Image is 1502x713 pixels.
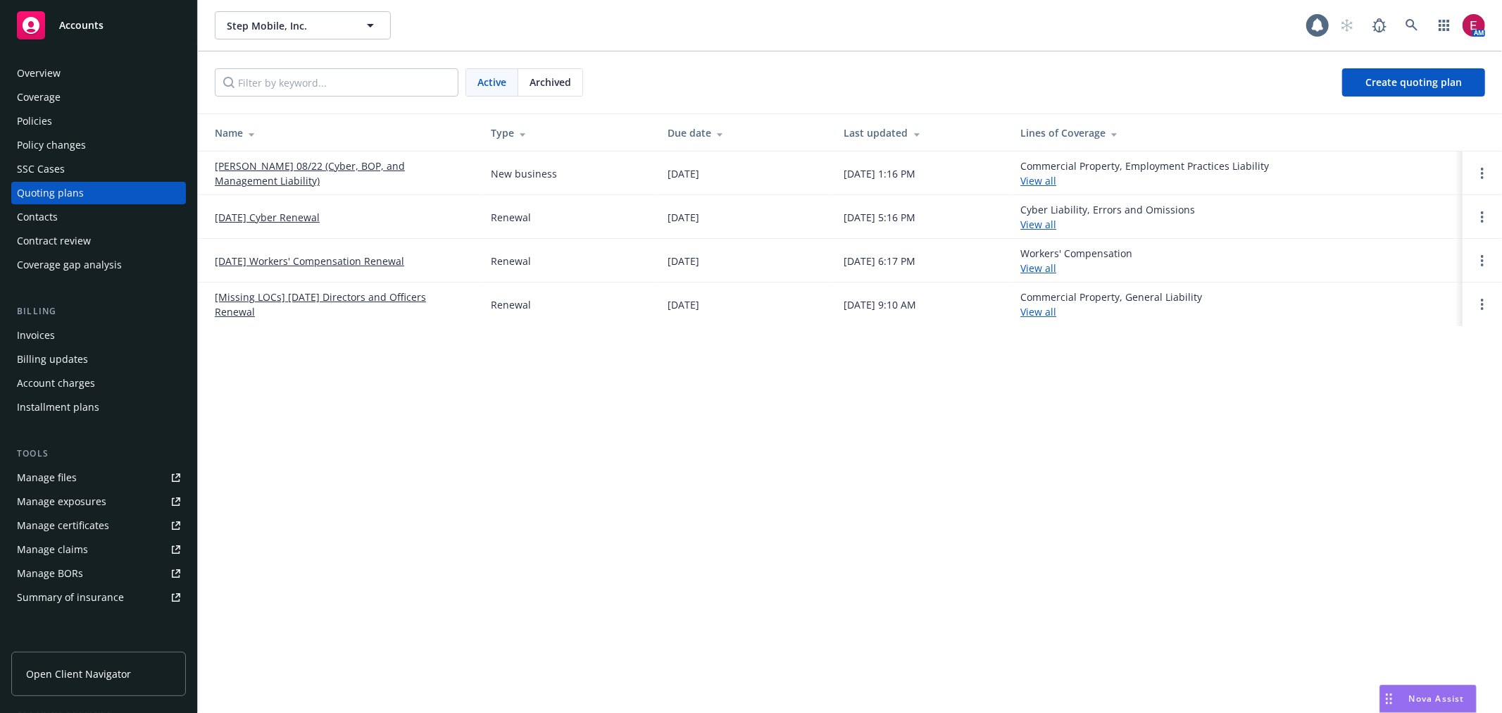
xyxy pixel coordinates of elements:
[844,166,916,181] div: [DATE] 1:16 PM
[17,538,88,561] div: Manage claims
[11,447,186,461] div: Tools
[17,466,77,489] div: Manage files
[227,18,349,33] span: Step Mobile, Inc.
[11,6,186,45] a: Accounts
[844,297,917,312] div: [DATE] 9:10 AM
[491,297,531,312] div: Renewal
[1020,261,1056,275] a: View all
[11,206,186,228] a: Contacts
[17,396,99,418] div: Installment plans
[11,304,186,318] div: Billing
[17,62,61,85] div: Overview
[844,125,999,140] div: Last updated
[11,396,186,418] a: Installment plans
[17,206,58,228] div: Contacts
[1365,11,1394,39] a: Report a Bug
[530,75,571,89] span: Archived
[1020,174,1056,187] a: View all
[215,290,468,319] a: [Missing LOCs] [DATE] Directors and Officers Renewal
[11,586,186,609] a: Summary of insurance
[1020,290,1202,319] div: Commercial Property, General Liability
[11,230,186,252] a: Contract review
[17,134,86,156] div: Policy changes
[11,62,186,85] a: Overview
[17,254,122,276] div: Coverage gap analysis
[215,254,404,268] a: [DATE] Workers' Compensation Renewal
[1020,218,1056,231] a: View all
[1474,165,1491,182] a: Open options
[17,562,83,585] div: Manage BORs
[1365,75,1462,89] span: Create quoting plan
[11,538,186,561] a: Manage claims
[491,166,557,181] div: New business
[1020,305,1056,318] a: View all
[668,254,699,268] div: [DATE]
[11,372,186,395] a: Account charges
[1409,693,1465,705] span: Nova Assist
[17,372,95,395] div: Account charges
[11,637,186,651] div: Analytics hub
[1430,11,1458,39] a: Switch app
[215,11,391,39] button: Step Mobile, Inc.
[668,297,699,312] div: [DATE]
[1342,68,1485,97] a: Create quoting plan
[491,254,531,268] div: Renewal
[844,210,916,225] div: [DATE] 5:16 PM
[215,210,320,225] a: [DATE] Cyber Renewal
[1463,14,1485,37] img: photo
[215,68,458,97] input: Filter by keyword...
[11,254,186,276] a: Coverage gap analysis
[11,562,186,585] a: Manage BORs
[11,86,186,108] a: Coverage
[491,125,645,140] div: Type
[17,514,109,537] div: Manage certificates
[491,210,531,225] div: Renewal
[1474,296,1491,313] a: Open options
[1379,685,1477,713] button: Nova Assist
[26,666,131,681] span: Open Client Navigator
[11,324,186,347] a: Invoices
[11,182,186,204] a: Quoting plans
[215,159,468,188] a: [PERSON_NAME] 08/22 (Cyber, BOP, and Management Liability)
[1020,125,1451,140] div: Lines of Coverage
[668,210,699,225] div: [DATE]
[17,490,106,513] div: Manage exposures
[1380,686,1398,712] div: Drag to move
[11,110,186,132] a: Policies
[1398,11,1426,39] a: Search
[17,182,84,204] div: Quoting plans
[1020,159,1269,188] div: Commercial Property, Employment Practices Liability
[11,348,186,371] a: Billing updates
[844,254,916,268] div: [DATE] 6:17 PM
[1474,209,1491,225] a: Open options
[1020,202,1195,232] div: Cyber Liability, Errors and Omissions
[477,75,506,89] span: Active
[17,586,124,609] div: Summary of insurance
[11,466,186,489] a: Manage files
[17,110,52,132] div: Policies
[1020,246,1132,275] div: Workers' Compensation
[17,86,61,108] div: Coverage
[59,20,104,31] span: Accounts
[1474,252,1491,269] a: Open options
[215,125,468,140] div: Name
[11,134,186,156] a: Policy changes
[1333,11,1361,39] a: Start snowing
[17,324,55,347] div: Invoices
[17,158,65,180] div: SSC Cases
[17,348,88,371] div: Billing updates
[668,166,699,181] div: [DATE]
[11,514,186,537] a: Manage certificates
[11,158,186,180] a: SSC Cases
[11,490,186,513] a: Manage exposures
[17,230,91,252] div: Contract review
[668,125,822,140] div: Due date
